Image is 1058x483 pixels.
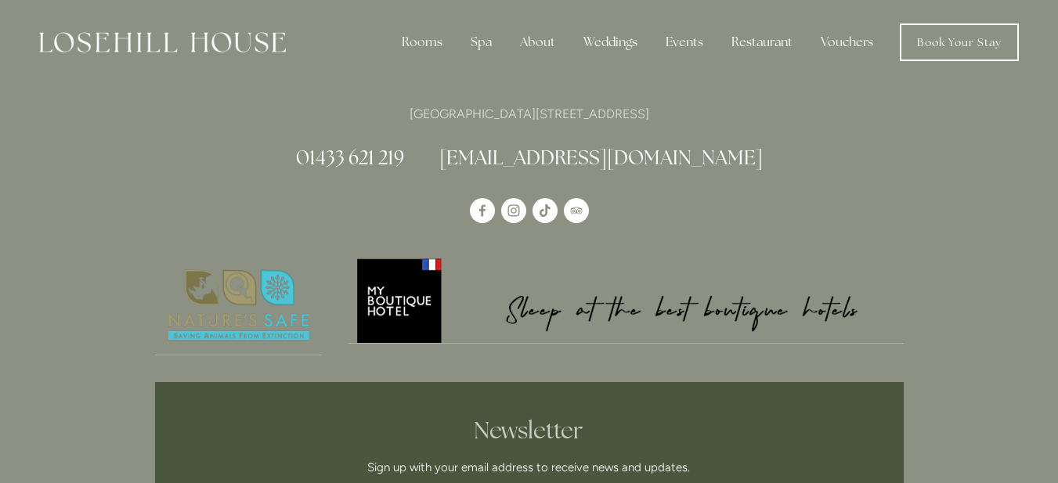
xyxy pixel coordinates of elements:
[900,23,1019,61] a: Book Your Stay
[439,145,763,170] a: [EMAIL_ADDRESS][DOMAIN_NAME]
[389,27,455,58] div: Rooms
[458,27,504,58] div: Spa
[470,198,495,223] a: Losehill House Hotel & Spa
[240,416,818,445] h2: Newsletter
[507,27,568,58] div: About
[533,198,558,223] a: TikTok
[240,458,818,477] p: Sign up with your email address to receive news and updates.
[564,198,589,223] a: TripAdvisor
[808,27,886,58] a: Vouchers
[155,103,904,124] p: [GEOGRAPHIC_DATA][STREET_ADDRESS]
[296,145,404,170] a: 01433 621 219
[155,256,323,355] a: Nature's Safe - Logo
[348,256,904,344] a: My Boutique Hotel - Logo
[155,256,323,355] img: Nature's Safe - Logo
[719,27,805,58] div: Restaurant
[39,32,286,52] img: Losehill House
[348,256,904,343] img: My Boutique Hotel - Logo
[571,27,650,58] div: Weddings
[653,27,716,58] div: Events
[501,198,526,223] a: Instagram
